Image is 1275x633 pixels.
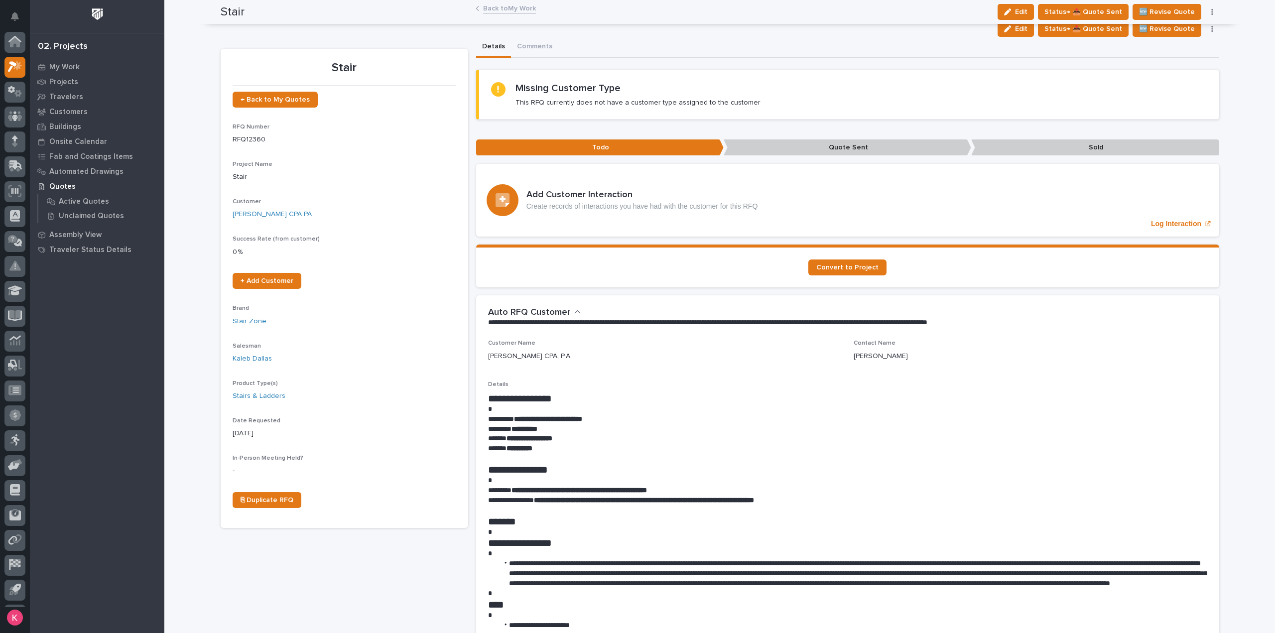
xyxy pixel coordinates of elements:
[233,428,456,439] p: [DATE]
[49,231,102,240] p: Assembly View
[1133,21,1201,37] button: 🆕 Revise Quote
[724,139,971,156] p: Quote Sent
[49,108,88,117] p: Customers
[233,305,249,311] span: Brand
[38,209,164,223] a: Unclaimed Quotes
[49,152,133,161] p: Fab and Coatings Items
[233,172,456,182] p: Stair
[233,161,272,167] span: Project Name
[483,2,536,13] a: Back toMy Work
[30,242,164,257] a: Traveler Status Details
[30,179,164,194] a: Quotes
[1139,23,1195,35] span: 🆕 Revise Quote
[476,139,724,156] p: Todo
[233,391,285,401] a: Stairs & Ladders
[30,59,164,74] a: My Work
[233,466,456,476] p: -
[515,98,761,107] p: This RFQ currently does not have a customer type assigned to the customer
[233,61,456,75] p: Stair
[1044,23,1122,35] span: Status→ 📤 Quote Sent
[526,202,758,211] p: Create records of interactions you have had with the customer for this RFQ
[12,12,25,28] div: Notifications
[49,93,83,102] p: Travelers
[854,340,895,346] span: Contact Name
[49,63,80,72] p: My Work
[233,92,318,108] a: ← Back to My Quotes
[233,199,261,205] span: Customer
[49,137,107,146] p: Onsite Calendar
[515,82,621,94] h2: Missing Customer Type
[233,273,301,289] a: + Add Customer
[511,37,558,58] button: Comments
[38,194,164,208] a: Active Quotes
[241,277,293,284] span: + Add Customer
[488,351,572,362] p: [PERSON_NAME] CPA, P.A.
[998,21,1034,37] button: Edit
[49,123,81,131] p: Buildings
[488,340,535,346] span: Customer Name
[233,354,272,364] a: Kaleb Dallas
[30,134,164,149] a: Onsite Calendar
[59,212,124,221] p: Unclaimed Quotes
[526,190,758,201] h3: Add Customer Interaction
[1038,21,1129,37] button: Status→ 📤 Quote Sent
[49,182,76,191] p: Quotes
[233,380,278,386] span: Product Type(s)
[1151,220,1201,228] p: Log Interaction
[4,607,25,628] button: users-avatar
[816,264,879,271] span: Convert to Project
[233,418,280,424] span: Date Requested
[49,78,78,87] p: Projects
[233,492,301,508] a: ⎘ Duplicate RFQ
[476,164,1219,237] a: Log Interaction
[30,74,164,89] a: Projects
[233,316,266,327] a: Stair Zone
[854,351,908,362] p: [PERSON_NAME]
[30,149,164,164] a: Fab and Coatings Items
[4,6,25,27] button: Notifications
[49,167,124,176] p: Automated Drawings
[233,134,456,145] p: RFQ12360
[488,381,509,387] span: Details
[1015,24,1027,33] span: Edit
[59,197,109,206] p: Active Quotes
[88,5,107,23] img: Workspace Logo
[233,209,312,220] a: [PERSON_NAME] CPA PA
[241,96,310,103] span: ← Back to My Quotes
[241,497,293,504] span: ⎘ Duplicate RFQ
[30,89,164,104] a: Travelers
[488,307,570,318] h2: Auto RFQ Customer
[233,247,456,257] p: 0 %
[233,236,320,242] span: Success Rate (from customer)
[30,227,164,242] a: Assembly View
[233,343,261,349] span: Salesman
[233,124,269,130] span: RFQ Number
[30,119,164,134] a: Buildings
[30,164,164,179] a: Automated Drawings
[30,104,164,119] a: Customers
[971,139,1219,156] p: Sold
[38,41,88,52] div: 02. Projects
[808,259,887,275] a: Convert to Project
[233,455,303,461] span: In-Person Meeting Held?
[476,37,511,58] button: Details
[49,246,131,254] p: Traveler Status Details
[488,307,581,318] button: Auto RFQ Customer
